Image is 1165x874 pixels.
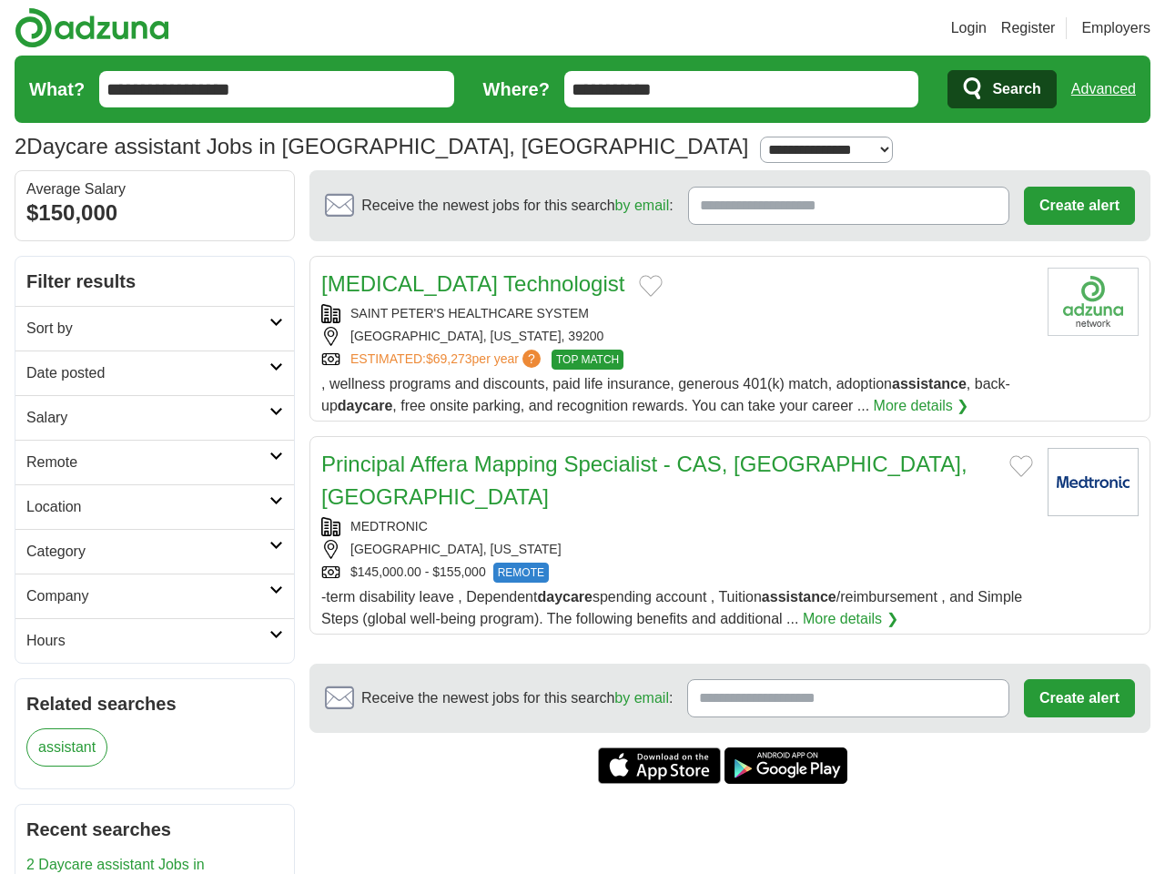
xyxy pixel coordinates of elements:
a: Category [15,529,294,574]
div: [GEOGRAPHIC_DATA], [US_STATE], 39200 [321,327,1033,346]
span: 2 [15,130,26,163]
div: SAINT PETER'S HEALTHCARE SYSTEM [321,304,1033,323]
img: Medtronic logo [1048,448,1139,516]
h2: Hours [26,630,269,652]
div: Average Salary [26,182,283,197]
span: ? [522,350,541,368]
a: Remote [15,440,294,484]
a: Login [951,17,987,39]
h2: Category [26,541,269,563]
a: by email [615,198,670,213]
a: Get the iPhone app [598,747,721,784]
h2: Date posted [26,362,269,384]
span: -term disability leave , Dependent spending account , Tuition /reimbursement , and Simple Steps (... [321,589,1022,626]
a: Principal Affera Mapping Specialist - CAS, [GEOGRAPHIC_DATA], [GEOGRAPHIC_DATA] [321,452,967,509]
label: Where? [483,76,550,103]
h2: Recent searches [26,816,283,843]
img: Adzuna logo [15,7,169,48]
a: [MEDICAL_DATA] Technologist [321,271,624,296]
strong: assistance [762,589,836,605]
a: Salary [15,395,294,440]
h2: Sort by [26,318,269,340]
h2: Related searches [26,690,283,717]
a: by email [614,690,669,706]
button: Add to favorite jobs [639,275,663,297]
strong: daycare [338,398,393,413]
a: More details ❯ [874,395,969,417]
a: More details ❯ [803,608,898,630]
span: Receive the newest jobs for this search : [361,195,673,217]
a: Advanced [1071,71,1136,107]
img: Company logo [1048,268,1139,336]
div: [GEOGRAPHIC_DATA], [US_STATE] [321,540,1033,559]
a: Hours [15,618,294,663]
a: Date posted [15,351,294,395]
span: REMOTE [493,563,549,583]
button: Create alert [1024,679,1135,717]
strong: daycare [537,589,593,605]
a: Get the Android app [724,747,847,784]
h1: Daycare assistant Jobs in [GEOGRAPHIC_DATA], [GEOGRAPHIC_DATA] [15,134,748,158]
span: Receive the newest jobs for this search : [361,687,673,709]
span: , wellness programs and discounts, paid life insurance, generous 401(k) match, adoption , back-up... [321,376,1010,413]
label: What? [29,76,85,103]
button: Search [947,70,1056,108]
a: Sort by [15,306,294,351]
h2: Salary [26,407,269,429]
span: Search [992,71,1040,107]
span: $69,273 [426,351,472,366]
h2: Filter results [15,257,294,306]
a: Company [15,574,294,618]
h2: Remote [26,452,269,473]
a: MEDTRONIC [350,519,428,534]
button: Add to favorite jobs [1009,455,1033,477]
strong: assistance [892,376,967,391]
h2: Location [26,496,269,518]
a: Location [15,484,294,529]
a: assistant [26,728,107,767]
div: $145,000.00 - $155,000 [321,563,1033,583]
h2: Company [26,585,269,607]
a: ESTIMATED:$69,273per year? [350,350,544,370]
div: $150,000 [26,197,283,229]
span: TOP MATCH [552,350,623,370]
a: Register [1001,17,1056,39]
button: Create alert [1024,187,1135,225]
a: Employers [1081,17,1150,39]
